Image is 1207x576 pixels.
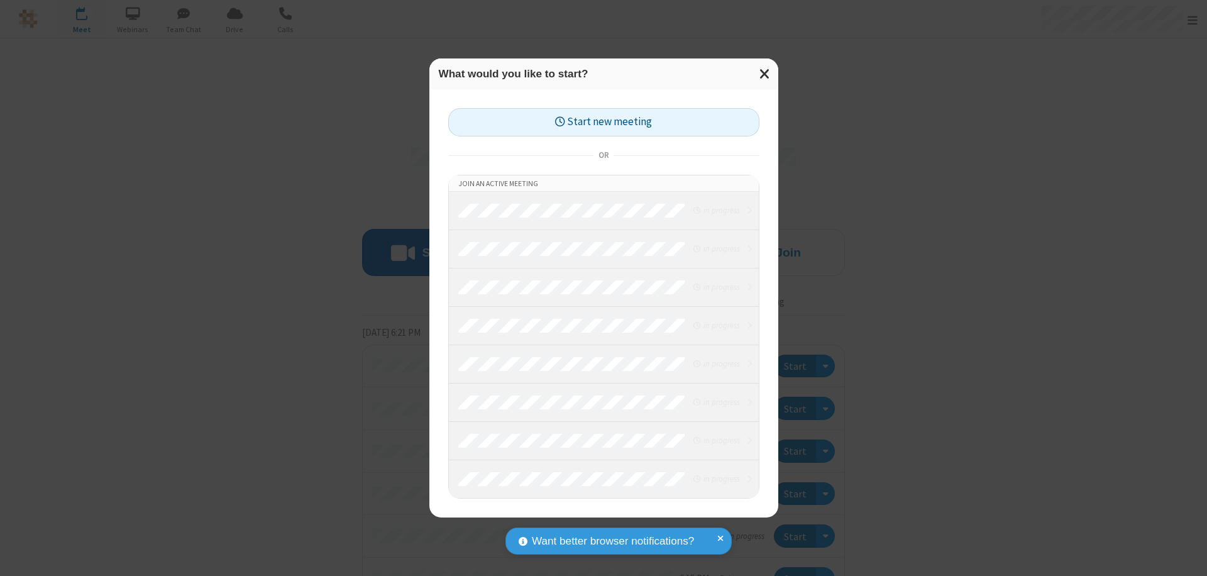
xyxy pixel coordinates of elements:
[693,396,739,408] em: in progress
[439,68,769,80] h3: What would you like to start?
[693,358,739,370] em: in progress
[693,319,739,331] em: in progress
[693,204,739,216] em: in progress
[449,175,759,192] li: Join an active meeting
[448,108,759,136] button: Start new meeting
[693,243,739,255] em: in progress
[752,58,778,89] button: Close modal
[532,533,694,550] span: Want better browser notifications?
[693,435,739,446] em: in progress
[693,473,739,485] em: in progress
[593,147,614,164] span: or
[693,281,739,293] em: in progress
